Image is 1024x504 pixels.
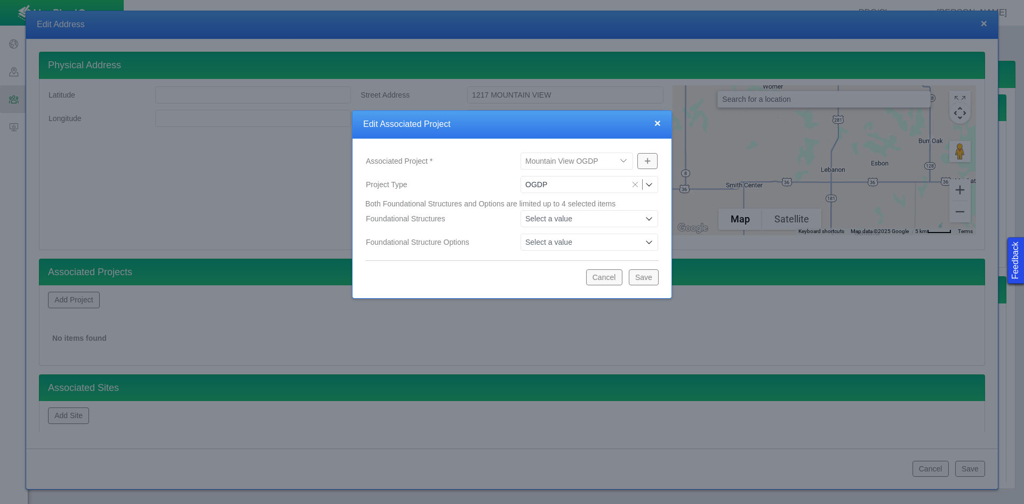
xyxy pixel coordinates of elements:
label: Associated Project * [357,151,512,171]
h4: Edit Associated Project [363,119,661,130]
label: Project Type [357,175,512,194]
span: Both Foundational Structures and Options are limited up to 4 selected items [365,199,615,208]
button: close [654,117,661,129]
button: Save [629,269,659,285]
button: Clear selection [628,179,642,190]
button: Cancel [586,269,622,285]
label: Foundational Structure Options [357,233,512,252]
label: Foundational Structures [357,209,512,228]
